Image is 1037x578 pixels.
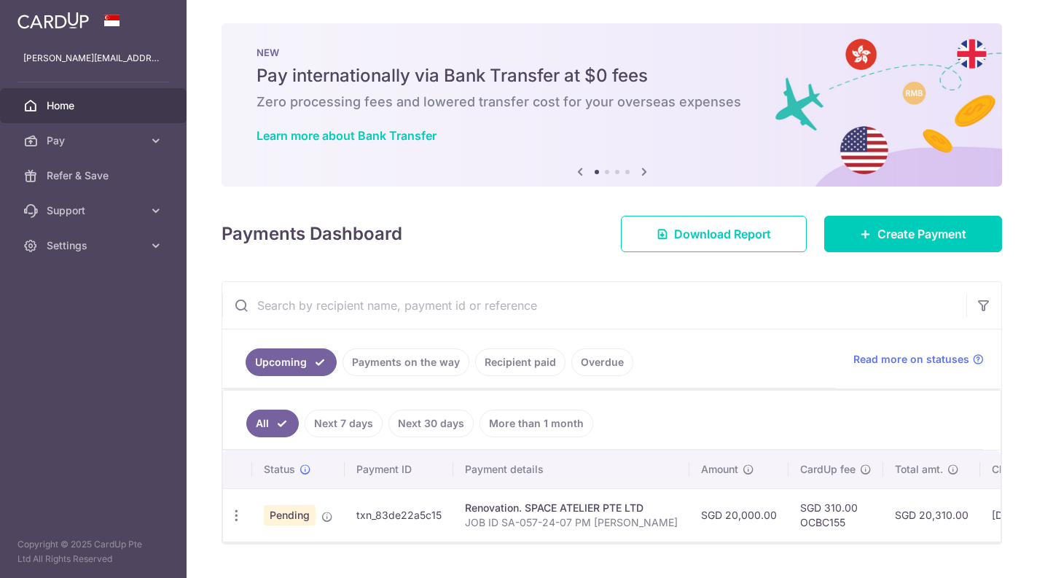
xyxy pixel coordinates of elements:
a: Upcoming [246,348,337,376]
td: SGD 20,310.00 [883,488,980,542]
a: Recipient paid [475,348,566,376]
span: Support [47,203,143,218]
h5: Pay internationally via Bank Transfer at $0 fees [257,64,967,87]
span: Pay [47,133,143,148]
p: JOB ID SA-057-24-07 PM [PERSON_NAME] [465,515,678,530]
span: Status [264,462,295,477]
th: Payment details [453,450,689,488]
img: CardUp [17,12,89,29]
h4: Payments Dashboard [222,221,402,247]
span: Total amt. [895,462,943,477]
span: Home [47,98,143,113]
td: SGD 310.00 OCBC155 [788,488,883,542]
a: Next 30 days [388,410,474,437]
span: Create Payment [877,225,966,243]
td: SGD 20,000.00 [689,488,788,542]
td: txn_83de22a5c15 [345,488,453,542]
a: Overdue [571,348,633,376]
span: Settings [47,238,143,253]
a: Learn more about Bank Transfer [257,128,437,143]
a: Read more on statuses [853,352,984,367]
input: Search by recipient name, payment id or reference [222,282,966,329]
div: Renovation. SPACE ATELIER PTE LTD [465,501,678,515]
p: [PERSON_NAME][EMAIL_ADDRESS][DOMAIN_NAME] [23,51,163,66]
a: More than 1 month [480,410,593,437]
p: NEW [257,47,967,58]
span: Pending [264,505,316,526]
span: Refer & Save [47,168,143,183]
a: Create Payment [824,216,1002,252]
span: Amount [701,462,738,477]
a: Download Report [621,216,807,252]
span: Read more on statuses [853,352,969,367]
span: CardUp fee [800,462,856,477]
img: Bank transfer banner [222,23,1002,187]
h6: Zero processing fees and lowered transfer cost for your overseas expenses [257,93,967,111]
a: Payments on the way [343,348,469,376]
a: Next 7 days [305,410,383,437]
th: Payment ID [345,450,453,488]
a: All [246,410,299,437]
span: Download Report [674,225,771,243]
